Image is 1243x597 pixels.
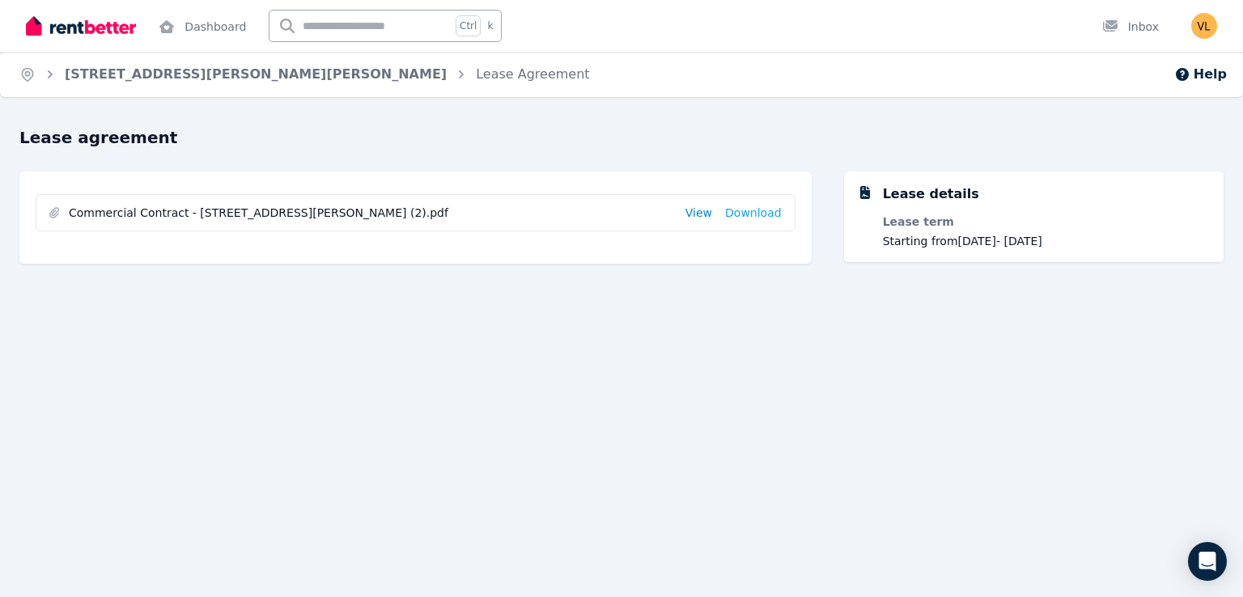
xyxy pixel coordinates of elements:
dt: Lease term [883,214,1042,230]
div: Inbox [1102,19,1159,35]
a: Download [725,205,782,221]
a: Lease Agreement [476,66,589,82]
a: View [685,205,712,221]
a: [STREET_ADDRESS][PERSON_NAME][PERSON_NAME] [65,66,447,82]
span: Commercial Contract - [STREET_ADDRESS][PERSON_NAME] (2).pdf [69,205,672,221]
h1: Lease agreement [19,126,1224,149]
div: Lease details [883,184,979,204]
button: Help [1174,65,1227,84]
span: k [487,19,493,32]
img: RentBetter [26,14,136,38]
span: Ctrl [456,15,481,36]
div: Open Intercom Messenger [1188,542,1227,581]
img: Vivaci Industries Pty Ltd [1191,13,1217,39]
dd: Starting from [DATE] - [DATE] [883,233,1042,249]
